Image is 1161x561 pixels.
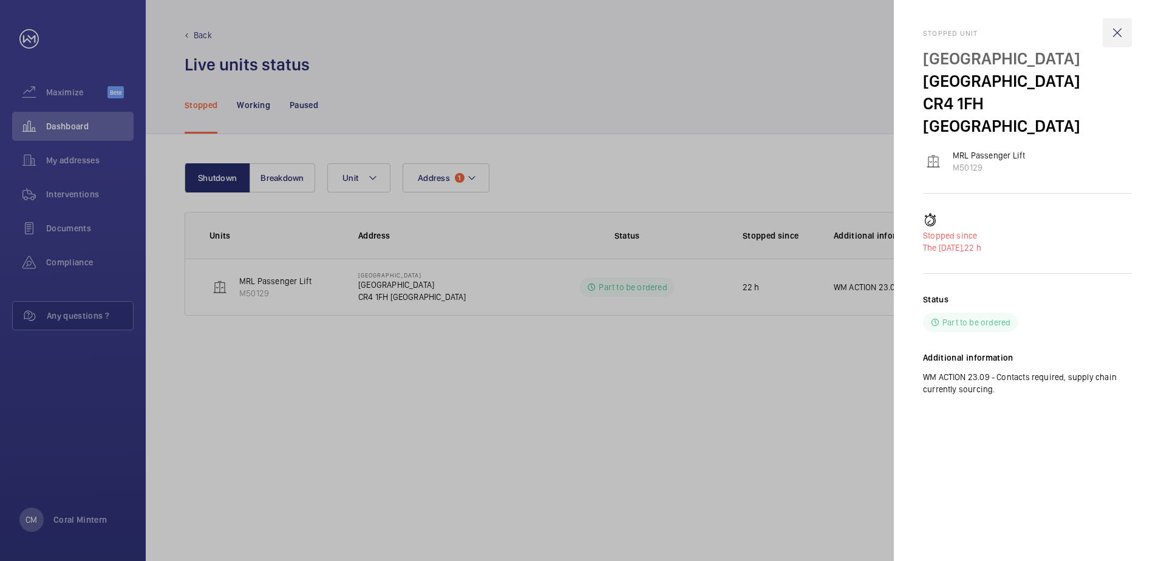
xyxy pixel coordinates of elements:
[923,229,1132,242] p: Stopped since
[923,29,1132,38] h2: Stopped unit
[923,293,948,305] h2: Status
[923,47,1132,70] p: [GEOGRAPHIC_DATA]
[923,243,964,253] span: The [DATE],
[923,70,1132,92] p: [GEOGRAPHIC_DATA]
[942,316,1010,328] p: Part to be ordered
[953,161,1025,174] p: M50129
[923,371,1132,395] p: WM ACTION 23.09 - Contacts required, supply chain currently sourcing.
[923,352,1132,364] h2: Additional information
[923,92,1132,137] p: CR4 1FH [GEOGRAPHIC_DATA]
[926,154,941,169] img: elevator.svg
[923,242,1132,254] p: 22 h
[953,149,1025,161] p: MRL Passenger Lift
